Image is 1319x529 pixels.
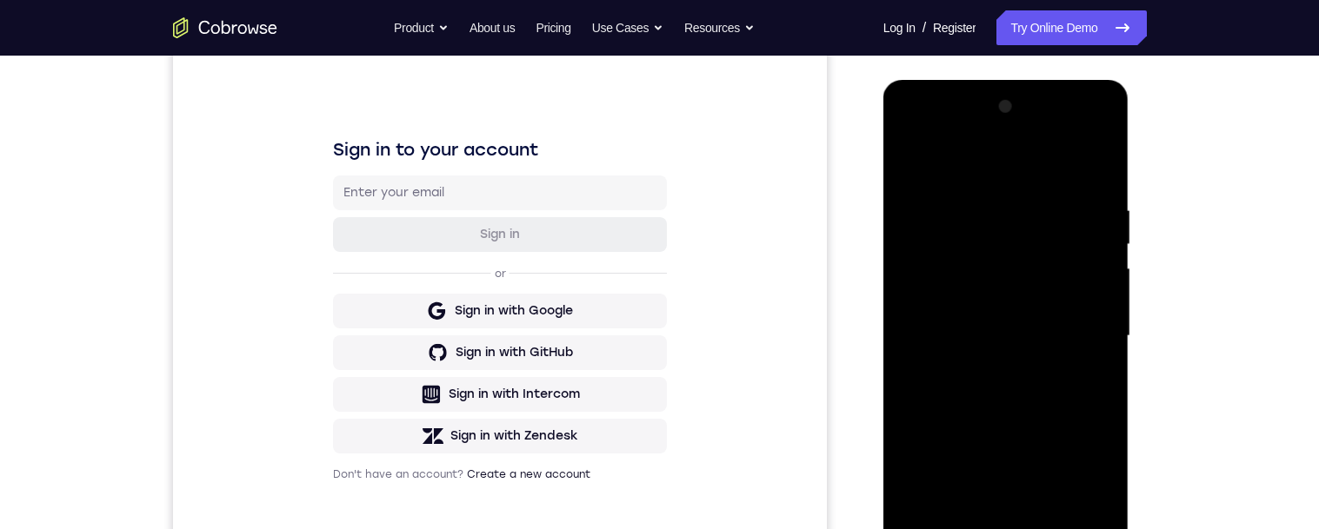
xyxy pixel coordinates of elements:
[684,10,755,45] button: Resources
[283,326,400,343] div: Sign in with GitHub
[160,317,494,352] button: Sign in with GitHub
[277,409,405,427] div: Sign in with Zendesk
[282,284,400,301] div: Sign in with Google
[318,248,336,262] p: or
[394,10,449,45] button: Product
[883,10,916,45] a: Log In
[470,10,515,45] a: About us
[160,400,494,435] button: Sign in with Zendesk
[160,359,494,393] button: Sign in with Intercom
[173,17,277,38] a: Go to the home page
[923,17,926,38] span: /
[160,449,494,463] p: Don't have an account?
[276,367,407,385] div: Sign in with Intercom
[294,450,417,462] a: Create a new account
[933,10,976,45] a: Register
[160,275,494,310] button: Sign in with Google
[536,10,570,45] a: Pricing
[592,10,663,45] button: Use Cases
[996,10,1146,45] a: Try Online Demo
